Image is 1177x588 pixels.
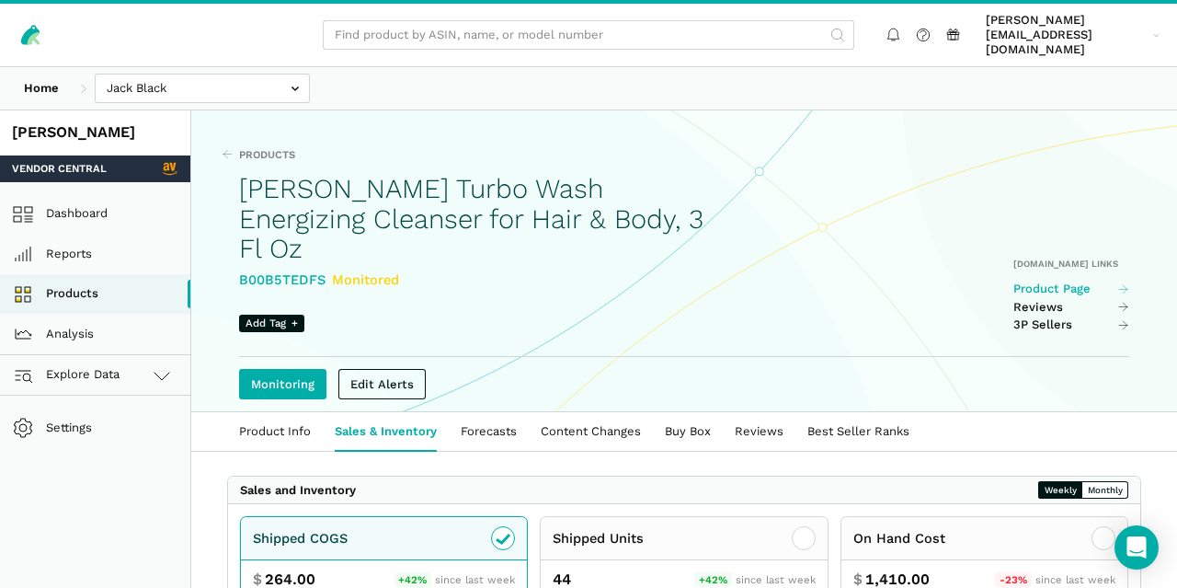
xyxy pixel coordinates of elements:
a: Content Changes [529,412,653,451]
div: Shipped Units [553,528,644,549]
button: Monthly [1081,481,1128,500]
span: Monitored [332,271,399,288]
span: since last week [1035,573,1115,586]
a: Reviews [723,412,795,451]
a: Reviews [1013,300,1129,315]
span: +42% [694,572,732,587]
button: Weekly [1038,481,1082,500]
div: Open Intercom Messenger [1114,525,1159,570]
a: Buy Box [653,412,723,451]
a: Products [222,147,296,162]
div: [PERSON_NAME] [12,122,178,144]
span: since last week [736,573,816,586]
span: -23% [995,572,1032,587]
a: Product Info [227,412,323,451]
a: 3P Sellers [1013,317,1129,332]
span: Explore Data [18,364,120,386]
input: Jack Black [95,74,310,104]
div: B00B5TEDFS [239,270,717,291]
a: Sales & Inventory [323,412,449,451]
a: Best Seller Ranks [795,412,921,451]
a: Home [12,74,71,104]
span: since last week [435,573,515,586]
a: Product Page [1013,282,1129,296]
a: Edit Alerts [338,369,426,399]
div: Shipped COGS [253,528,348,549]
span: Add Tag [239,315,304,333]
div: On Hand Cost [853,528,945,549]
span: [PERSON_NAME][EMAIL_ADDRESS][DOMAIN_NAME] [986,13,1147,58]
a: Forecasts [449,412,529,451]
div: [DOMAIN_NAME] Links [1013,258,1129,270]
h1: [PERSON_NAME] Turbo Wash Energizing Cleanser for Hair & Body, 3 Fl Oz [239,174,717,264]
span: Vendor Central [12,161,107,176]
span: Products [239,147,295,162]
span: + [291,316,298,330]
input: Find product by ASIN, name, or model number [323,20,854,51]
span: +42% [394,572,432,587]
div: Sales and Inventory [240,483,356,498]
a: [PERSON_NAME][EMAIL_ADDRESS][DOMAIN_NAME] [980,10,1166,61]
